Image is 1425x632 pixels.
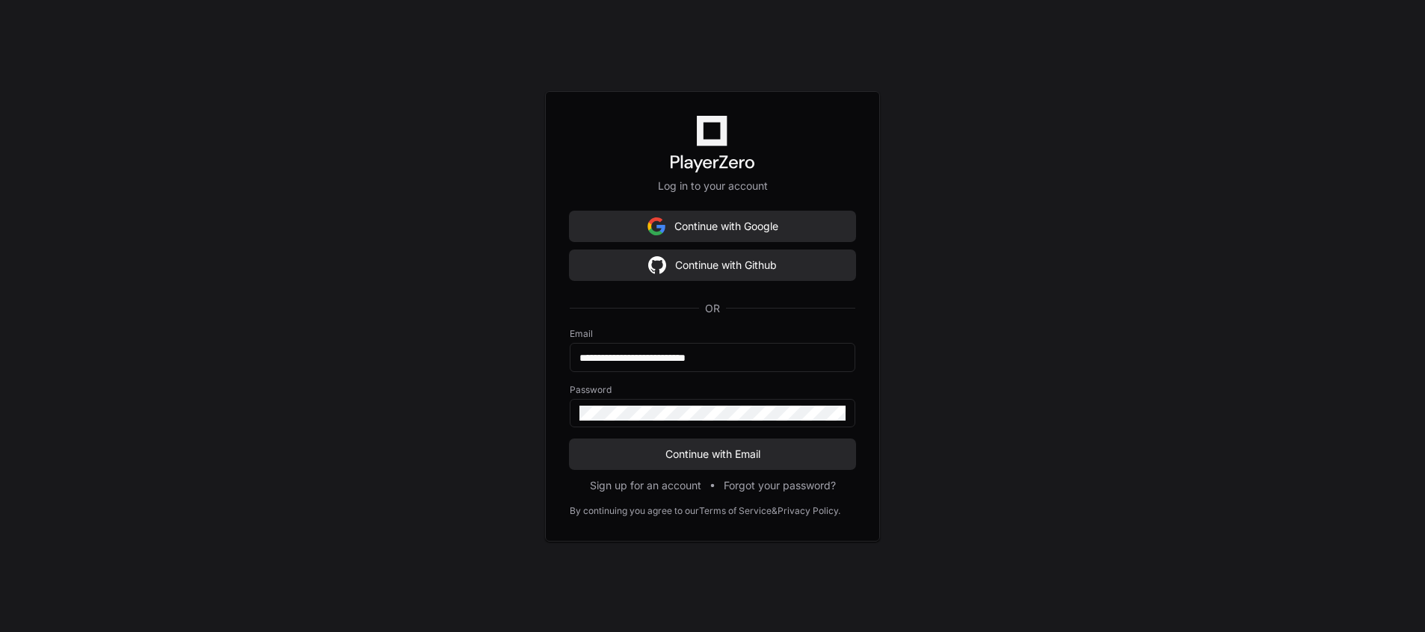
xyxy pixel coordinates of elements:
[570,179,855,193] p: Log in to your account
[570,211,855,241] button: Continue with Google
[570,505,699,517] div: By continuing you agree to our
[772,505,778,517] div: &
[699,505,772,517] a: Terms of Service
[570,250,855,280] button: Continue with Github
[778,505,840,517] a: Privacy Policy.
[590,478,701,493] button: Sign up for an account
[647,211,665,241] img: Sign in with google
[699,301,726,316] span: OR
[648,250,666,280] img: Sign in with google
[724,478,836,493] button: Forgot your password?
[570,328,855,340] label: Email
[570,447,855,462] span: Continue with Email
[570,384,855,396] label: Password
[570,439,855,469] button: Continue with Email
